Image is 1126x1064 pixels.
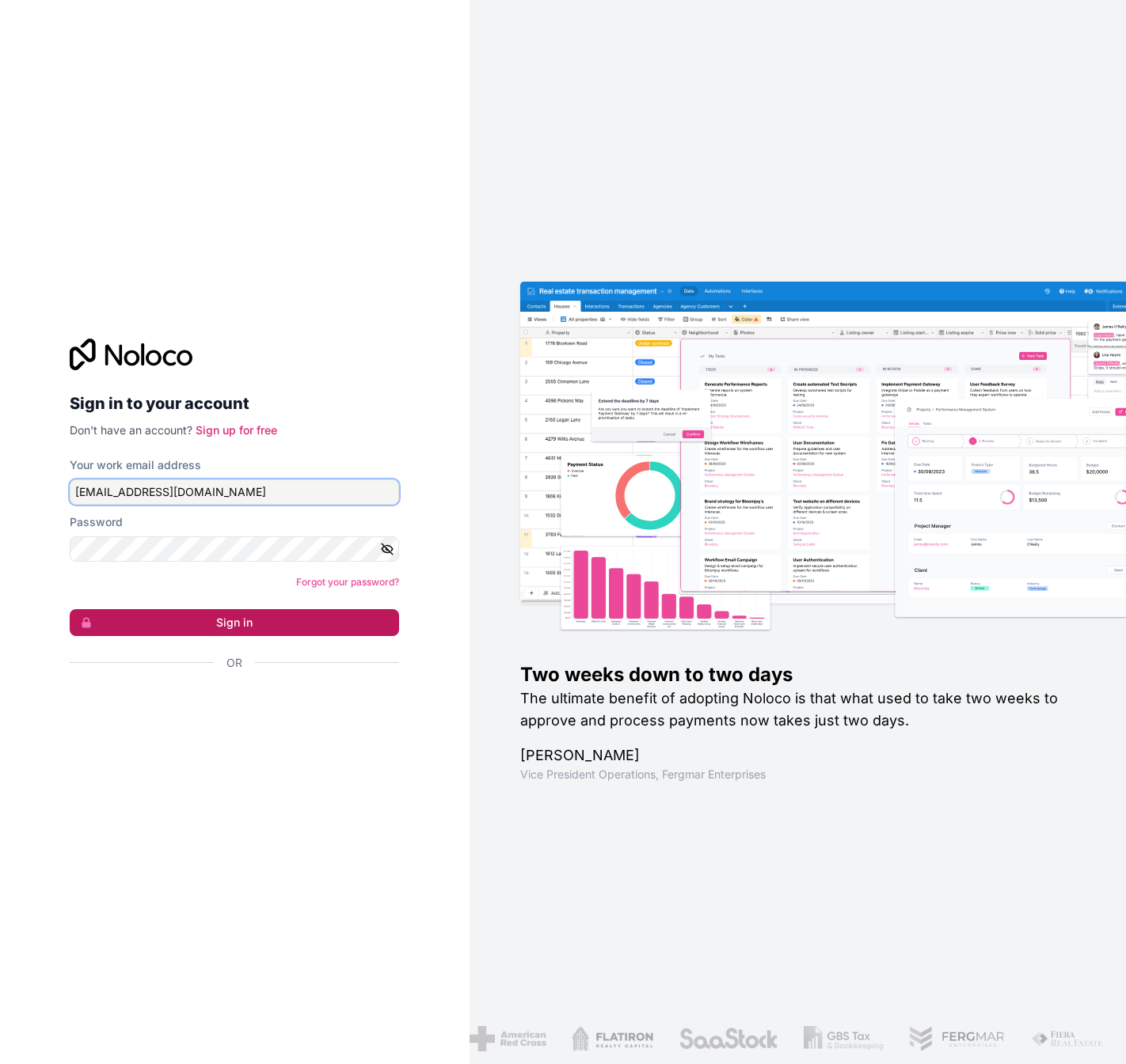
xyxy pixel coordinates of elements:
[520,767,1076,782] h1: Vice President Operations , Fergmar Enterprises
[520,662,1076,687] h1: Two weeks down to two days
[70,479,399,505] input: Email address
[797,1026,877,1051] img: /assets/gbstax-C-GtDUiK.png
[62,688,394,723] iframe: Sign in with Google Button
[70,609,399,636] button: Sign in
[70,389,399,418] h2: Sign in to your account
[70,423,192,437] span: Don't have an account?
[296,576,399,588] a: Forgot your password?
[520,744,1076,767] h1: [PERSON_NAME]
[565,1026,648,1051] img: /assets/flatiron-C8eUkumj.png
[70,457,201,473] label: Your work email address
[226,655,242,671] span: Or
[520,687,1076,732] h2: The ultimate benefit of adopting Noloco is that what used to take two weeks to approve and proces...
[70,536,399,562] input: Password
[673,1026,773,1051] img: /assets/saastock-C6Zbiodz.png
[463,1026,540,1051] img: /assets/american-red-cross-BAupjrZR.png
[70,514,123,530] label: Password
[903,1026,1000,1051] img: /assets/fergmar-CudnrXN5.png
[196,423,277,437] a: Sign up for free
[1025,1026,1100,1051] img: /assets/fiera-fwj2N5v4.png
